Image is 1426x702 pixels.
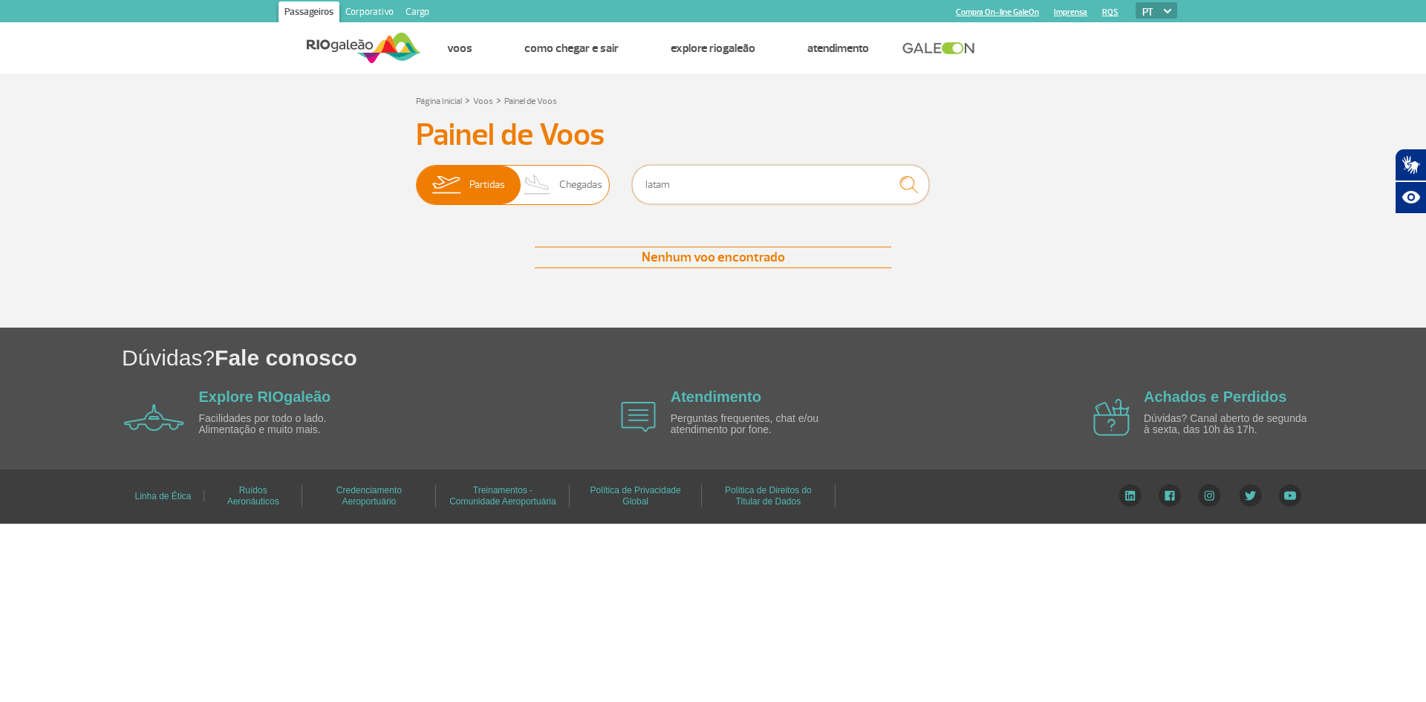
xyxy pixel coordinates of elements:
button: Abrir recursos assistivos. [1395,181,1426,214]
img: slider-embarque [423,166,469,204]
a: Achados e Perdidos [1144,389,1286,405]
img: Instagram [1198,484,1221,507]
span: Chegadas [559,166,602,204]
a: Voos [473,96,493,107]
a: Política de Privacidade Global [590,480,681,512]
a: Atendimento [671,389,761,405]
a: Cargo [400,1,435,25]
p: Dúvidas? Canal aberto de segunda à sexta, das 10h às 17h. [1144,413,1315,436]
span: Fale conosco [215,345,357,370]
a: Linha de Ética [134,486,191,507]
img: YouTube [1279,484,1301,507]
p: Facilidades por todo o lado. Alimentação e muito mais. [199,413,370,436]
p: Perguntas frequentes, chat e/ou atendimento por fone. [671,413,841,436]
a: Atendimento [807,41,869,56]
a: Painel de Voos [504,96,557,107]
img: Facebook [1159,484,1181,507]
img: LinkedIn [1119,484,1142,507]
a: Explore RIOgaleão [199,389,331,405]
h1: Dúvidas? [122,342,1426,373]
img: airplane icon [1093,399,1130,436]
a: Explore RIOgaleão [671,41,755,56]
div: Nenhum voo encontrado [535,247,891,268]
button: Abrir tradutor de língua de sinais. [1395,149,1426,181]
img: airplane icon [621,402,656,432]
a: Corporativo [339,1,400,25]
span: Partidas [469,166,505,204]
a: Credenciamento Aeroportuário [336,480,402,512]
img: slider-desembarque [515,166,559,204]
a: Como chegar e sair [524,41,619,56]
img: airplane icon [124,404,184,431]
a: Página Inicial [416,96,462,107]
a: > [465,91,470,108]
a: Passageiros [279,1,339,25]
a: Política de Direitos do Titular de Dados [725,480,812,512]
a: RQS [1102,7,1119,17]
a: Treinamentos - Comunidade Aeroportuária [449,480,556,512]
a: Voos [447,41,472,56]
img: Twitter [1239,484,1262,507]
a: > [496,91,501,108]
input: Voo, cidade ou cia aérea [632,165,929,204]
div: Plugin de acessibilidade da Hand Talk. [1395,149,1426,214]
a: Compra On-line GaleOn [956,7,1039,17]
h3: Painel de Voos [416,117,1010,154]
a: Ruídos Aeronáuticos [227,480,279,512]
a: Imprensa [1054,7,1087,17]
